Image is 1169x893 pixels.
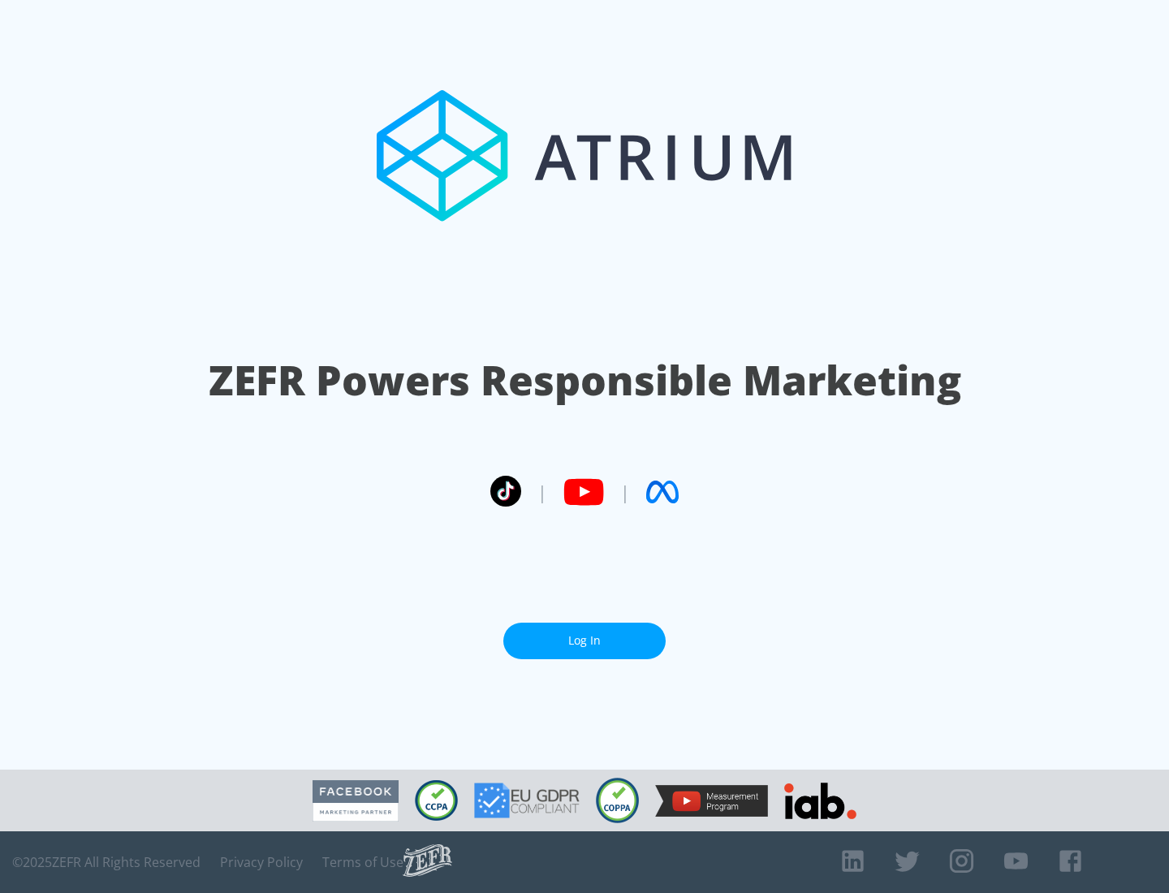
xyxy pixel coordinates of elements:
span: © 2025 ZEFR All Rights Reserved [12,854,201,870]
img: COPPA Compliant [596,778,639,823]
span: | [620,480,630,504]
a: Terms of Use [322,854,403,870]
img: Facebook Marketing Partner [313,780,399,822]
img: CCPA Compliant [415,780,458,821]
a: Privacy Policy [220,854,303,870]
img: GDPR Compliant [474,783,580,818]
img: IAB [784,783,856,819]
span: | [537,480,547,504]
h1: ZEFR Powers Responsible Marketing [209,352,961,408]
a: Log In [503,623,666,659]
img: YouTube Measurement Program [655,785,768,817]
